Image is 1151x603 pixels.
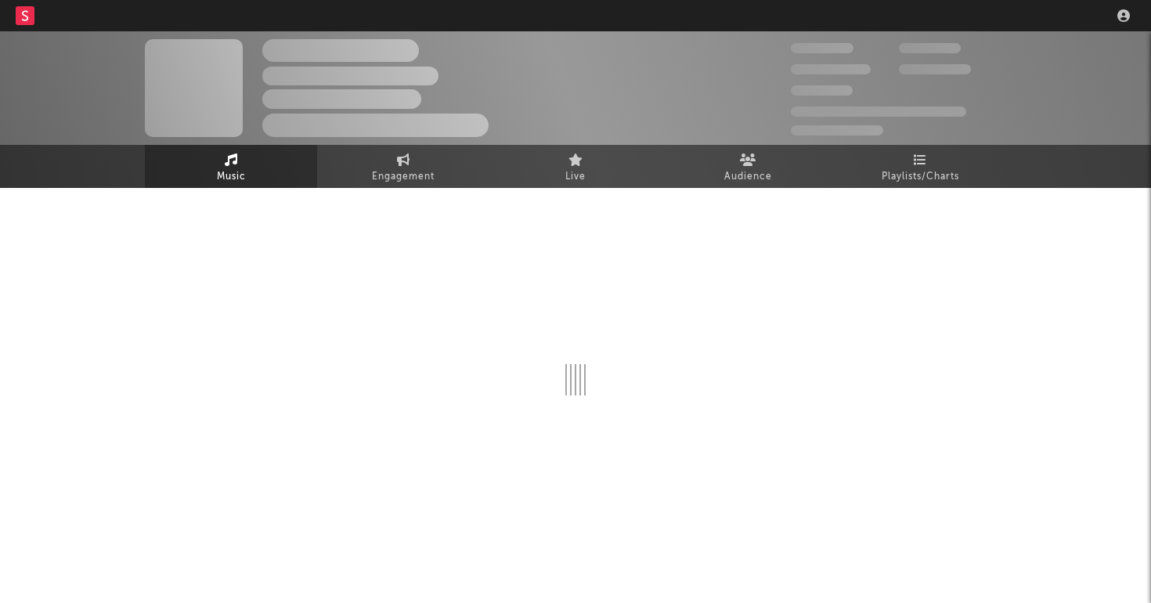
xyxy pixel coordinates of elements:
a: Playlists/Charts [834,145,1006,188]
span: Live [565,168,586,186]
a: Live [489,145,662,188]
a: Music [145,145,317,188]
span: Playlists/Charts [882,168,959,186]
span: 50,000,000 Monthly Listeners [791,107,966,117]
span: Audience [724,168,772,186]
span: 300,000 [791,43,853,53]
a: Engagement [317,145,489,188]
span: Music [217,168,246,186]
a: Audience [662,145,834,188]
span: 100,000 [791,85,853,96]
span: Jump Score: 85.0 [791,125,883,135]
span: 1,000,000 [899,64,971,74]
span: Engagement [372,168,435,186]
span: 50,000,000 [791,64,871,74]
span: 100,000 [899,43,961,53]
